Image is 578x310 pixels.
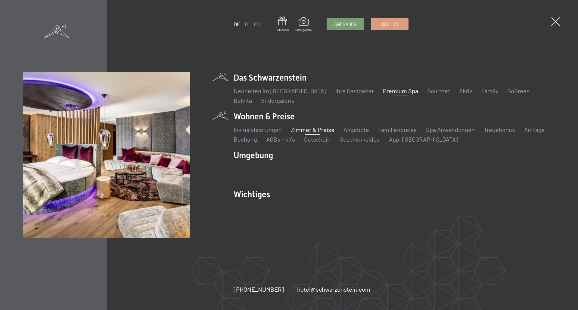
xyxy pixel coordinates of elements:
[459,87,472,94] a: Aktiv
[507,87,530,94] a: GoGreen
[234,126,282,133] a: Inklusivleistungen
[276,28,289,32] span: Gutschein
[340,136,380,143] a: Geschenksidee
[426,126,475,133] a: Spa Anwendungen
[234,136,257,143] a: Buchung
[343,126,369,133] a: Angebote
[389,136,458,143] a: App. [GEOGRAPHIC_DATA]
[295,17,312,32] a: Bildergalerie
[234,21,240,27] a: DE
[378,126,417,133] a: Familienpreise
[304,136,331,143] a: Gutschein
[334,21,357,27] span: Anfragen
[234,97,252,104] a: Belvita
[327,18,364,30] a: Anfragen
[381,21,398,27] span: Buchen
[23,72,190,238] img: Ein Wellness-Urlaub in Südtirol – 7.700 m² Spa, 10 Saunen
[276,17,289,32] a: Gutschein
[261,97,295,104] a: Bildergalerie
[383,87,418,94] a: Premium Spa
[245,21,249,27] a: IT
[297,285,370,293] a: hotel@schwarzenstein.com
[524,126,545,133] a: Anfrage
[291,126,334,133] a: Zimmer & Preise
[266,136,295,143] a: AGBs - Info
[234,285,284,293] a: [PHONE_NUMBER]
[484,126,515,133] a: Treuebonus
[254,21,261,27] a: EN
[335,87,374,94] a: Ihre Gastgeber
[295,28,312,32] span: Bildergalerie
[371,18,408,30] a: Buchen
[481,87,498,94] a: Family
[427,87,450,94] a: Gourmet
[234,286,284,293] span: [PHONE_NUMBER]
[234,87,326,94] a: Neuheiten im [GEOGRAPHIC_DATA]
